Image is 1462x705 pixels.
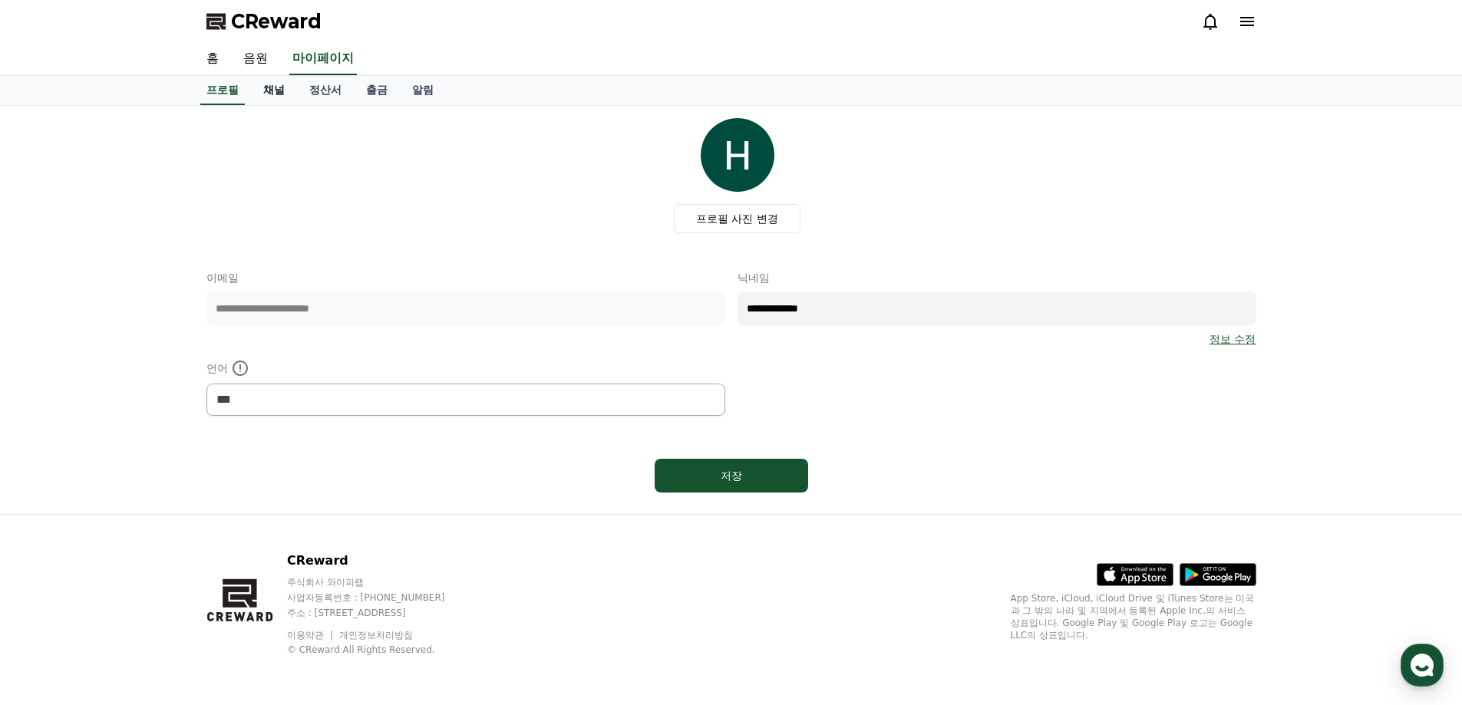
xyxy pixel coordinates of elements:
a: 대화 [101,486,198,525]
p: 주소 : [STREET_ADDRESS] [287,607,474,619]
a: CReward [206,9,322,34]
span: CReward [231,9,322,34]
p: 닉네임 [738,270,1256,285]
p: 주식회사 와이피랩 [287,576,474,588]
label: 프로필 사진 변경 [674,204,800,233]
a: 채널 [251,76,297,105]
a: 출금 [354,76,400,105]
a: 정보 수정 [1210,331,1256,347]
button: 저장 [655,459,808,493]
a: 프로필 [200,76,245,105]
p: App Store, iCloud, iCloud Drive 및 iTunes Store는 미국과 그 밖의 나라 및 지역에서 등록된 Apple Inc.의 서비스 상표입니다. Goo... [1011,592,1256,641]
p: 사업자등록번호 : [PHONE_NUMBER] [287,591,474,604]
a: 설정 [198,486,295,525]
p: CReward [287,552,474,570]
p: © CReward All Rights Reserved. [287,644,474,656]
p: 이메일 [206,270,725,285]
a: 홈 [5,486,101,525]
a: 정산서 [297,76,354,105]
a: 음원 [231,43,280,75]
a: 알림 [400,76,446,105]
div: 저장 [685,468,777,483]
a: 마이페이지 [289,43,357,75]
img: profile_image [701,118,774,192]
a: 개인정보처리방침 [339,630,413,641]
a: 홈 [194,43,231,75]
a: 이용약관 [287,630,335,641]
p: 언어 [206,359,725,377]
span: 대화 [140,510,159,522]
span: 홈 [48,509,58,522]
span: 설정 [237,509,256,522]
